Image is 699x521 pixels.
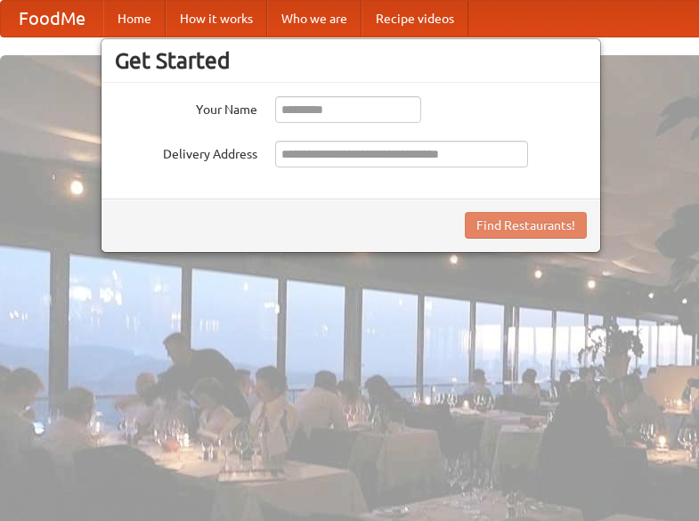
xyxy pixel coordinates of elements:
[166,1,267,37] a: How it works
[362,1,468,37] a: Recipe videos
[103,1,166,37] a: Home
[115,141,257,163] label: Delivery Address
[1,1,103,37] a: FoodMe
[115,47,587,74] h3: Get Started
[115,96,257,118] label: Your Name
[465,212,587,239] button: Find Restaurants!
[267,1,362,37] a: Who we are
